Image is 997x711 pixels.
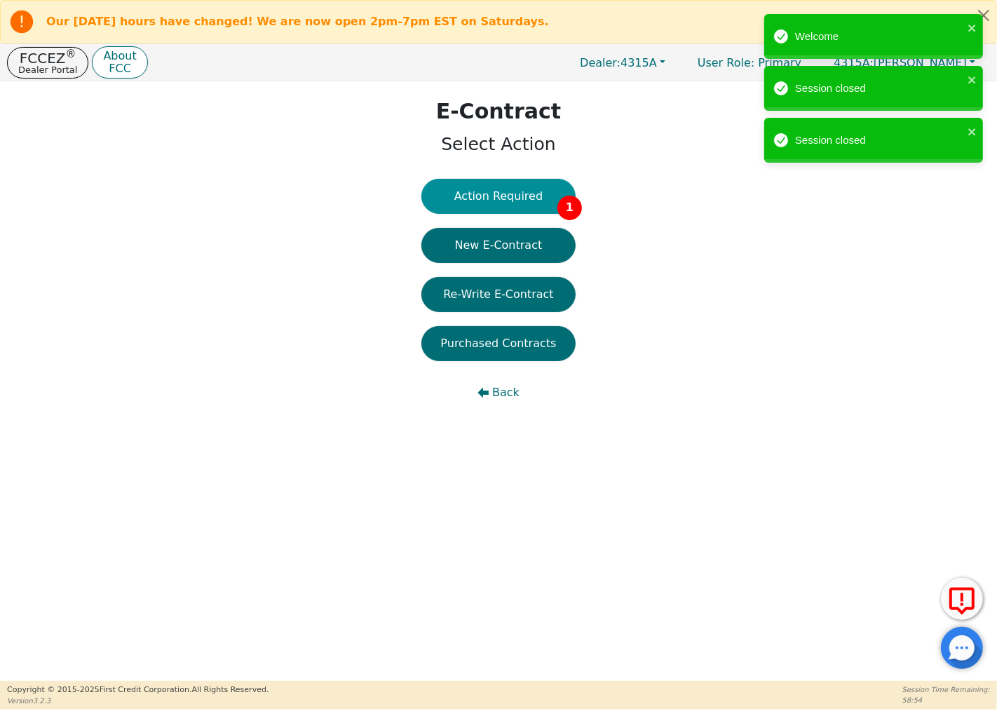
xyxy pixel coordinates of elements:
[421,179,576,214] button: Action Required1
[66,48,76,60] sup: ®
[902,684,990,695] p: Session Time Remaining:
[18,65,77,74] p: Dealer Portal
[698,56,754,69] span: User Role :
[18,51,77,65] p: FCCEZ
[7,696,269,706] p: Version 3.2.3
[684,49,815,76] a: User Role: Primary
[684,49,815,76] p: Primary
[103,63,136,74] p: FCC
[941,578,983,620] button: Report Error to FCC
[421,375,576,410] button: Back
[191,685,269,694] span: All Rights Reserved.
[421,277,576,312] button: Re-Write E-Contract
[580,56,620,69] span: Dealer:
[7,47,88,79] button: FCCEZ®Dealer Portal
[795,133,963,149] div: Session closed
[7,684,269,696] p: Copyright © 2015- 2025 First Credit Corporation.
[436,131,561,158] p: Select Action
[971,1,996,29] button: Close alert
[436,99,561,124] h1: E-Contract
[92,46,147,79] button: AboutFCC
[421,228,576,263] button: New E-Contract
[421,326,576,361] button: Purchased Contracts
[492,384,520,401] span: Back
[46,15,549,28] b: Our [DATE] hours have changed! We are now open 2pm-7pm EST on Saturdays.
[902,695,990,705] p: 58:54
[557,196,582,220] span: 1
[565,52,680,74] button: Dealer:4315A
[795,81,963,97] div: Session closed
[968,72,977,88] button: close
[795,29,963,45] div: Welcome
[968,20,977,36] button: close
[580,56,657,69] span: 4315A
[968,123,977,140] button: close
[103,50,136,62] p: About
